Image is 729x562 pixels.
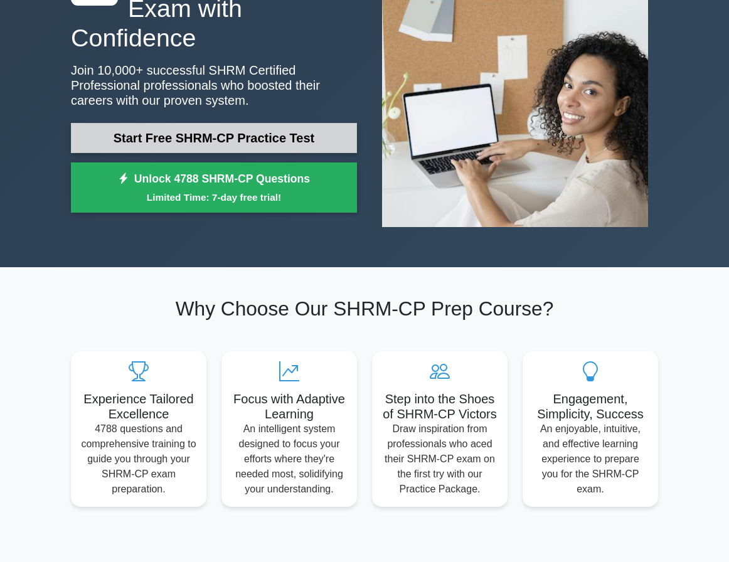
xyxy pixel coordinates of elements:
h5: Step into the Shoes of SHRM-CP Victors [382,391,498,422]
h5: Experience Tailored Excellence [81,391,196,422]
p: 4788 questions and comprehensive training to guide you through your SHRM-CP exam preparation. [81,422,196,497]
h5: Engagement, Simplicity, Success [533,391,648,422]
p: Draw inspiration from professionals who aced their SHRM-CP exam on the first try with our Practic... [382,422,498,497]
p: Join 10,000+ successful SHRM Certified Professional professionals who boosted their careers with ... [71,63,357,108]
a: Unlock 4788 SHRM-CP QuestionsLimited Time: 7-day free trial! [71,162,357,213]
h2: Why Choose Our SHRM-CP Prep Course? [71,297,658,321]
h5: Focus with Adaptive Learning [231,391,347,422]
p: An enjoyable, intuitive, and effective learning experience to prepare you for the SHRM-CP exam. [533,422,648,497]
p: An intelligent system designed to focus your efforts where they're needed most, solidifying your ... [231,422,347,497]
small: Limited Time: 7-day free trial! [87,190,341,204]
a: Start Free SHRM-CP Practice Test [71,123,357,153]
